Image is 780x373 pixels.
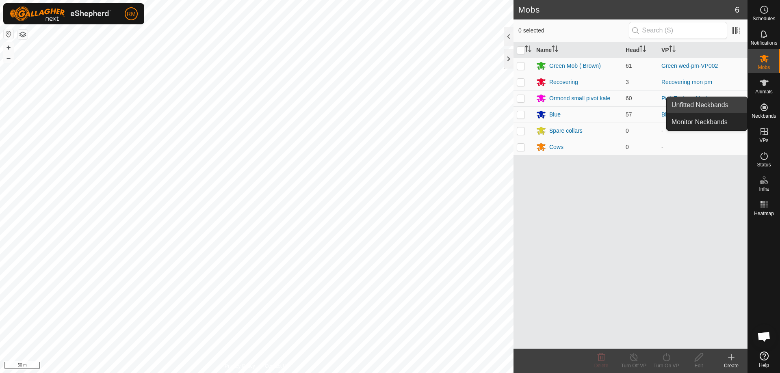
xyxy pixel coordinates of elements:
th: VP [658,42,747,58]
button: – [4,53,13,63]
a: Green wed-pm-VP002 [661,63,718,69]
a: Blue Wed-VP002 [661,111,705,118]
p-sorticon: Activate to sort [639,47,646,53]
img: Gallagher Logo [10,6,111,21]
div: Turn Off VP [617,362,650,369]
span: 6 [735,4,739,16]
p-sorticon: Activate to sort [669,47,676,53]
div: Open chat [752,324,776,349]
span: 3 [626,79,629,85]
span: 0 [626,144,629,150]
span: Status [757,162,771,167]
div: Ormond small pivot kale [549,94,610,103]
span: Neckbands [752,114,776,119]
th: Name [533,42,622,58]
div: Cows [549,143,563,151]
span: 61 [626,63,632,69]
td: - [658,139,747,155]
p-sorticon: Activate to sort [552,47,558,53]
a: Contact Us [265,362,289,370]
span: Delete [594,363,609,369]
button: Map Layers [18,30,28,39]
span: Unfitted Neckbands [672,100,728,110]
h2: Mobs [518,5,735,15]
a: Recovering mon pm [661,79,712,85]
span: Mobs [758,65,770,70]
div: Blue [549,110,561,119]
a: Monitor Neckbands [667,114,747,130]
a: Help [748,348,780,371]
span: 60 [626,95,632,101]
div: Spare collars [549,127,583,135]
button: + [4,43,13,52]
a: Unfitted Neckbands [667,97,747,113]
a: Pink Tank paddock [661,95,709,101]
input: Search (S) [629,22,727,39]
div: Turn On VP [650,362,682,369]
p-sorticon: Activate to sort [525,47,531,53]
span: Help [759,363,769,368]
div: Edit [682,362,715,369]
a: Privacy Policy [225,362,255,370]
td: - [658,123,747,139]
span: 0 [626,127,629,134]
span: RM [127,10,136,18]
span: Animals [755,89,773,94]
div: Green Mob ( Brown) [549,62,601,70]
span: Heatmap [754,211,774,216]
span: Infra [759,187,769,192]
button: Reset Map [4,29,13,39]
span: 57 [626,111,632,118]
span: Notifications [751,41,777,45]
th: Head [622,42,658,58]
span: Monitor Neckbands [672,117,728,127]
span: 0 selected [518,26,629,35]
div: Recovering [549,78,578,86]
span: Schedules [752,16,775,21]
span: VPs [759,138,768,143]
div: Create [715,362,747,369]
